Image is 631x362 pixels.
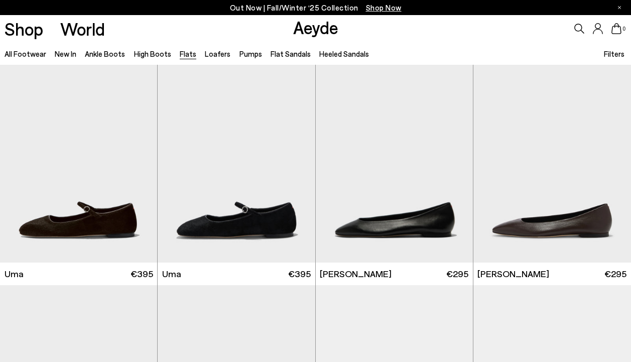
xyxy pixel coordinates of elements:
a: [PERSON_NAME] €295 [316,263,473,285]
span: €295 [604,268,626,280]
img: Ellie Almond-Toe Flats [473,65,631,263]
a: Heeled Sandals [319,49,369,58]
a: Uma €395 [158,263,315,285]
span: Uma [5,268,24,280]
a: [PERSON_NAME] €295 [473,263,631,285]
span: [PERSON_NAME] [320,268,392,280]
span: Navigate to /collections/new-in [366,3,402,12]
img: Uma Ponyhair Flats [158,65,315,263]
div: 1 / 5 [158,65,315,263]
a: New In [55,49,76,58]
a: Next slide Previous slide [158,65,315,263]
span: Filters [604,49,624,58]
a: Ankle Boots [85,49,125,58]
span: Uma [162,268,181,280]
a: Shop [5,20,43,38]
span: [PERSON_NAME] [477,268,549,280]
a: Flat Sandals [271,49,311,58]
a: Aeyde [293,17,338,38]
p: Out Now | Fall/Winter ‘25 Collection [230,2,402,14]
a: Pumps [239,49,262,58]
a: Next slide Previous slide [316,65,473,263]
img: Ellie Almond-Toe Flats [316,65,473,263]
span: €395 [131,268,153,280]
div: 1 / 6 [316,65,473,263]
span: €295 [446,268,468,280]
span: €395 [288,268,311,280]
a: Flats [180,49,196,58]
span: 0 [621,26,626,32]
a: 0 [611,23,621,34]
a: World [60,20,105,38]
a: High Boots [134,49,171,58]
a: All Footwear [5,49,46,58]
a: Loafers [205,49,230,58]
